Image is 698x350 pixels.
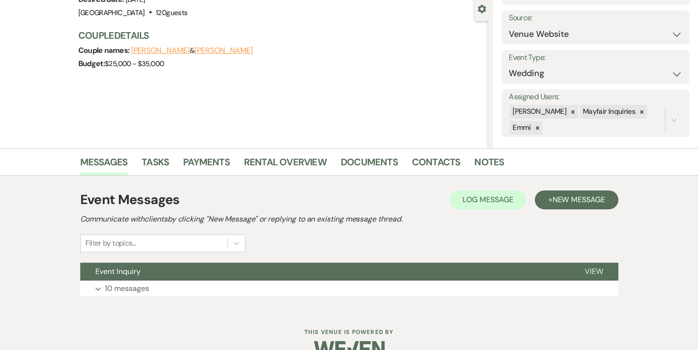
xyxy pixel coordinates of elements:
[509,11,682,25] label: Source:
[78,59,105,68] span: Budget:
[131,47,190,54] button: [PERSON_NAME]
[80,263,570,281] button: Event Inquiry
[510,105,568,119] div: [PERSON_NAME]
[449,190,526,209] button: Log Message
[80,190,180,210] h1: Event Messages
[570,263,618,281] button: View
[478,4,486,13] button: Close lead details
[183,154,230,175] a: Payments
[80,213,618,225] h2: Communicate with clients by clicking "New Message" or replying to an existing message thread.
[80,154,128,175] a: Messages
[142,154,169,175] a: Tasks
[509,90,682,104] label: Assigned Users:
[78,29,479,42] h3: Couple Details
[510,121,532,135] div: Emmi
[78,45,131,55] span: Couple names:
[95,266,141,276] span: Event Inquiry
[131,46,253,55] span: &
[80,281,618,297] button: 10 messages
[78,8,145,17] span: [GEOGRAPHIC_DATA]
[244,154,327,175] a: Rental Overview
[156,8,187,17] span: 120 guests
[341,154,398,175] a: Documents
[105,59,164,68] span: $25,000 - $35,000
[474,154,504,175] a: Notes
[412,154,461,175] a: Contacts
[585,266,603,276] span: View
[85,238,136,249] div: Filter by topics...
[463,195,513,205] span: Log Message
[194,47,253,54] button: [PERSON_NAME]
[580,105,637,119] div: Mayfair Inquiries
[552,195,605,205] span: New Message
[509,51,682,65] label: Event Type:
[535,190,618,209] button: +New Message
[105,282,149,295] p: 10 messages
